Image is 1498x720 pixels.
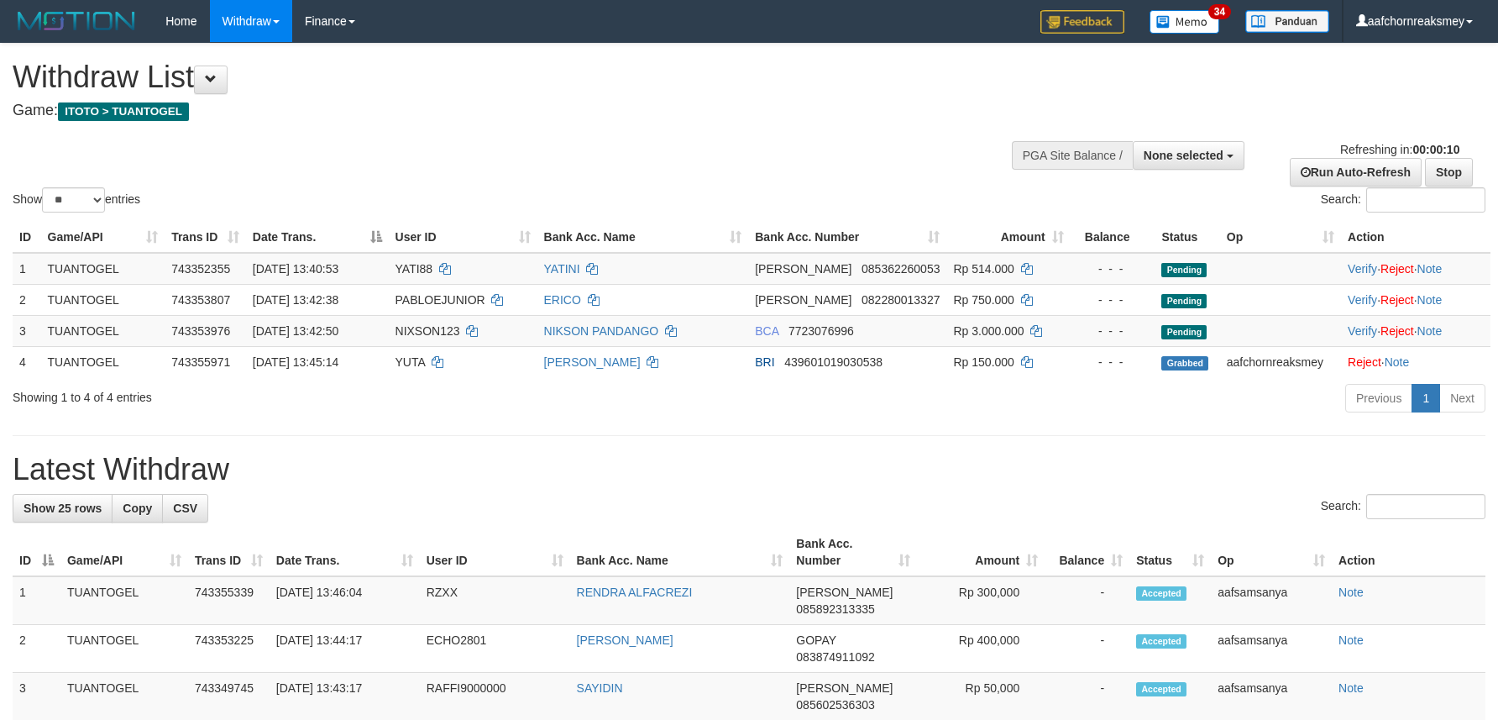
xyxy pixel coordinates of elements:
th: Game/API: activate to sort column ascending [60,528,188,576]
th: User ID: activate to sort column ascending [420,528,570,576]
a: Run Auto-Refresh [1290,158,1422,187]
a: [PERSON_NAME] [544,355,641,369]
div: PGA Site Balance / [1012,141,1133,170]
th: Status [1155,222,1219,253]
input: Search: [1366,494,1485,519]
span: Pending [1161,263,1207,277]
th: Balance: activate to sort column ascending [1045,528,1129,576]
th: Status: activate to sort column ascending [1129,528,1211,576]
a: Next [1439,384,1485,413]
label: Show entries [13,187,140,213]
th: Op: activate to sort column ascending [1220,222,1341,253]
span: Refreshing in: [1340,143,1459,156]
a: Note [1417,324,1443,338]
span: NIXSON123 [395,324,460,338]
td: · [1341,346,1490,377]
th: Trans ID: activate to sort column ascending [165,222,246,253]
td: · · [1341,315,1490,346]
td: 743355339 [188,576,270,625]
span: Grabbed [1161,356,1208,371]
div: - - - [1077,323,1149,339]
td: Rp 400,000 [917,625,1045,673]
td: Rp 300,000 [917,576,1045,625]
a: CSV [162,494,208,523]
td: [DATE] 13:46:04 [270,576,420,625]
th: ID [13,222,41,253]
div: - - - [1077,354,1149,371]
td: TUANTOGEL [60,576,188,625]
button: None selected [1133,141,1244,170]
span: Copy 085892313335 to clipboard [796,602,874,616]
span: CSV [173,502,197,515]
th: Bank Acc. Name: activate to sort column ascending [570,528,790,576]
th: ID: activate to sort column descending [13,528,60,576]
span: Copy 083874911092 to clipboard [796,650,874,664]
span: Rp 3.000.000 [953,324,1024,338]
a: Verify [1348,324,1377,338]
th: Action [1332,528,1485,576]
a: Note [1417,293,1443,307]
span: [PERSON_NAME] [796,681,893,695]
th: Balance [1071,222,1155,253]
td: 1 [13,576,60,625]
a: Show 25 rows [13,494,113,523]
th: Date Trans.: activate to sort column ascending [270,528,420,576]
td: - [1045,576,1129,625]
span: Accepted [1136,682,1186,696]
span: Copy 7723076996 to clipboard [788,324,854,338]
span: BRI [755,355,774,369]
td: 743353225 [188,625,270,673]
td: · · [1341,253,1490,285]
a: Note [1338,586,1364,599]
span: 743353976 [171,324,230,338]
img: panduan.png [1245,10,1329,33]
td: [DATE] 13:44:17 [270,625,420,673]
td: · · [1341,284,1490,315]
th: Amount: activate to sort column ascending [946,222,1070,253]
th: Date Trans.: activate to sort column descending [246,222,389,253]
a: Verify [1348,293,1377,307]
td: 1 [13,253,41,285]
a: Verify [1348,262,1377,276]
span: Copy 085602536303 to clipboard [796,698,874,712]
a: ERICO [544,293,581,307]
span: [DATE] 13:45:14 [253,355,338,369]
td: ECHO2801 [420,625,570,673]
th: Game/API: activate to sort column ascending [41,222,165,253]
td: TUANTOGEL [41,253,165,285]
a: Stop [1425,158,1473,187]
td: 2 [13,625,60,673]
span: GOPAY [796,633,835,647]
div: - - - [1077,260,1149,277]
span: 743353807 [171,293,230,307]
td: 4 [13,346,41,377]
a: Previous [1345,384,1412,413]
span: None selected [1144,149,1223,162]
a: Reject [1380,324,1414,338]
span: Copy 085362260053 to clipboard [862,262,940,276]
a: RENDRA ALFACREZI [577,586,693,599]
span: [DATE] 13:40:53 [253,262,338,276]
a: 1 [1412,384,1440,413]
th: Op: activate to sort column ascending [1211,528,1332,576]
td: aafsamsanya [1211,576,1332,625]
td: aafsamsanya [1211,625,1332,673]
td: RZXX [420,576,570,625]
span: BCA [755,324,778,338]
td: aafchornreaksmey [1220,346,1341,377]
span: [DATE] 13:42:50 [253,324,338,338]
td: 2 [13,284,41,315]
a: [PERSON_NAME] [577,633,673,647]
a: SAYIDIN [577,681,623,695]
span: Rp 514.000 [953,262,1014,276]
span: Pending [1161,294,1207,308]
label: Search: [1321,187,1485,213]
span: [PERSON_NAME] [755,293,851,307]
a: YATINI [544,262,580,276]
a: Note [1338,681,1364,695]
th: Bank Acc. Number: activate to sort column ascending [789,528,917,576]
span: YATI88 [395,262,433,276]
strong: 00:00:10 [1412,143,1459,156]
span: Copy 082280013327 to clipboard [862,293,940,307]
th: User ID: activate to sort column ascending [389,222,537,253]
